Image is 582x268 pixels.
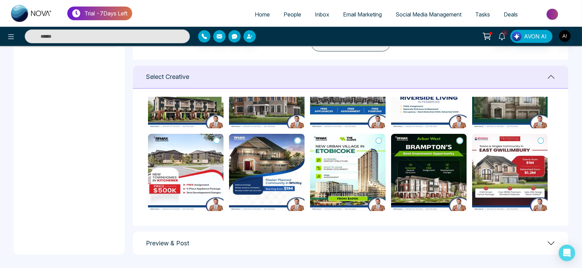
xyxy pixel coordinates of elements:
a: Inbox [308,8,336,21]
img: Nova CRM Logo [11,5,52,22]
a: Home [248,8,277,21]
span: Email Marketing [343,11,382,18]
a: People [277,8,308,21]
img: Towns and Singles in East Gwillimbury5.jpg [472,134,548,211]
img: A Thoughtfully Planned Community in Whitby5.jpg [229,134,305,211]
span: Inbox [315,11,329,18]
img: User Avatar [559,30,571,42]
img: Lead Flow [512,32,522,41]
a: Email Marketing [336,8,389,21]
span: 4 [502,30,508,36]
img: Market-place.gif [528,7,578,22]
a: Social Media Management [389,8,468,21]
img: New Urban Village in Etobicoke5.jpg [310,134,386,211]
span: Home [255,11,270,18]
a: 4 [494,30,510,42]
h1: Preview & Post [146,240,189,247]
img: New Townhomes in Kitchener5.jpg [148,134,224,211]
span: AVON AI [524,32,547,40]
span: Tasks [475,11,490,18]
div: Open Intercom Messenger [559,245,575,261]
a: Deals [497,8,525,21]
p: Trial - 7 Days Left [84,9,127,18]
h1: Select Creative [146,73,189,81]
img: Best Investment Opportunity in Brampton5.jpg [391,134,467,211]
span: Social Media Management [396,11,461,18]
span: People [284,11,301,18]
a: Tasks [468,8,497,21]
span: Deals [504,11,518,18]
button: AVON AI [510,30,552,43]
